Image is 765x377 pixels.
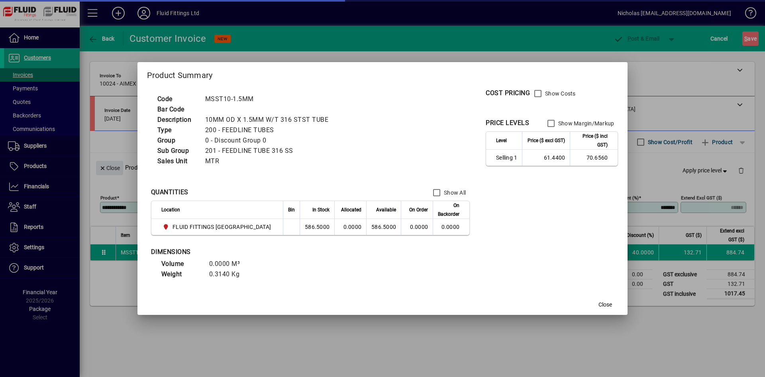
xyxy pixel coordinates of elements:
[205,259,253,269] td: 0.0000 M³
[153,125,201,135] td: Type
[201,135,338,146] td: 0 - Discount Group 0
[543,90,576,98] label: Show Costs
[157,259,205,269] td: Volume
[161,222,275,232] span: FLUID FITTINGS CHRISTCHURCH
[153,94,201,104] td: Code
[438,201,459,219] span: On Backorder
[151,188,188,197] div: QUANTITIES
[151,247,350,257] div: DIMENSIONS
[137,62,628,85] h2: Product Summary
[161,205,180,214] span: Location
[173,223,271,231] span: FLUID FITTINGS [GEOGRAPHIC_DATA]
[201,125,338,135] td: 200 - FEEDLINE TUBES
[410,224,428,230] span: 0.0000
[312,205,330,214] span: In Stock
[157,269,205,279] td: Weight
[376,205,396,214] span: Available
[205,269,253,279] td: 0.3140 Kg
[153,156,201,166] td: Sales Unit
[496,154,517,162] span: Selling 1
[153,115,201,125] td: Description
[528,136,565,145] span: Price ($ excl GST)
[201,156,338,166] td: MTR
[153,146,201,156] td: Sub Group
[598,301,612,309] span: Close
[575,132,608,149] span: Price ($ incl GST)
[433,219,469,235] td: 0.0000
[496,136,507,145] span: Level
[522,150,570,166] td: 61.4400
[201,115,338,125] td: 10MM OD X 1.5MM W/T 316 STST TUBE
[486,118,529,128] div: PRICE LEVELS
[366,219,401,235] td: 586.5000
[300,219,334,235] td: 586.5000
[557,119,614,127] label: Show Margin/Markup
[153,135,201,146] td: Group
[153,104,201,115] td: Bar Code
[201,146,338,156] td: 201 - FEEDLINE TUBE 316 SS
[486,88,530,98] div: COST PRICING
[341,205,361,214] span: Allocated
[201,94,338,104] td: MSST10-1.5MM
[334,219,366,235] td: 0.0000
[592,297,618,312] button: Close
[409,205,428,214] span: On Order
[442,189,466,197] label: Show All
[570,150,618,166] td: 70.6560
[288,205,295,214] span: Bin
